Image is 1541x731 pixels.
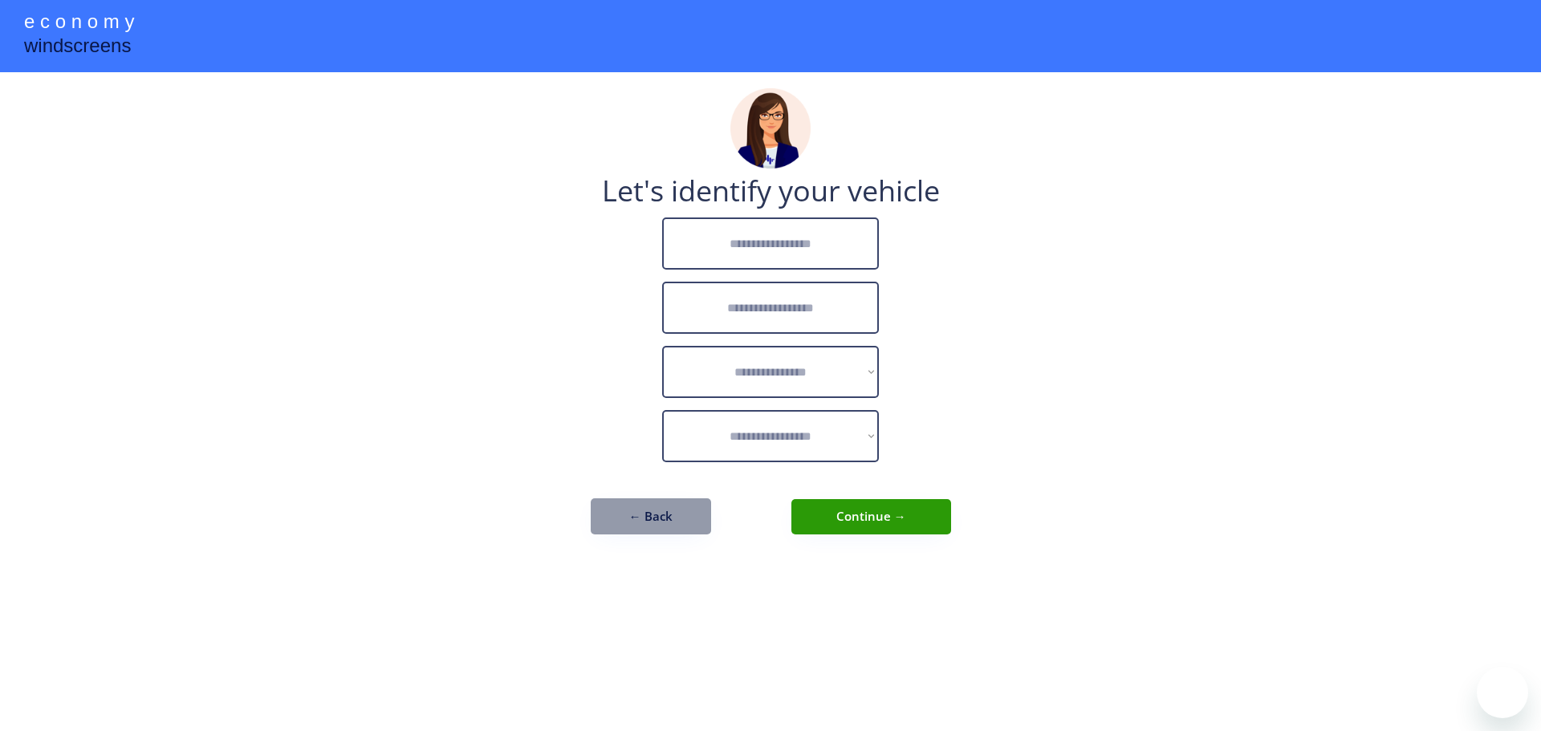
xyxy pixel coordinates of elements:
div: Let's identify your vehicle [602,177,940,205]
iframe: Button to launch messaging window [1477,667,1528,718]
img: madeline.png [730,88,811,169]
button: ← Back [591,498,711,534]
button: Continue → [791,499,951,534]
div: windscreens [24,32,131,63]
div: e c o n o m y [24,8,134,39]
